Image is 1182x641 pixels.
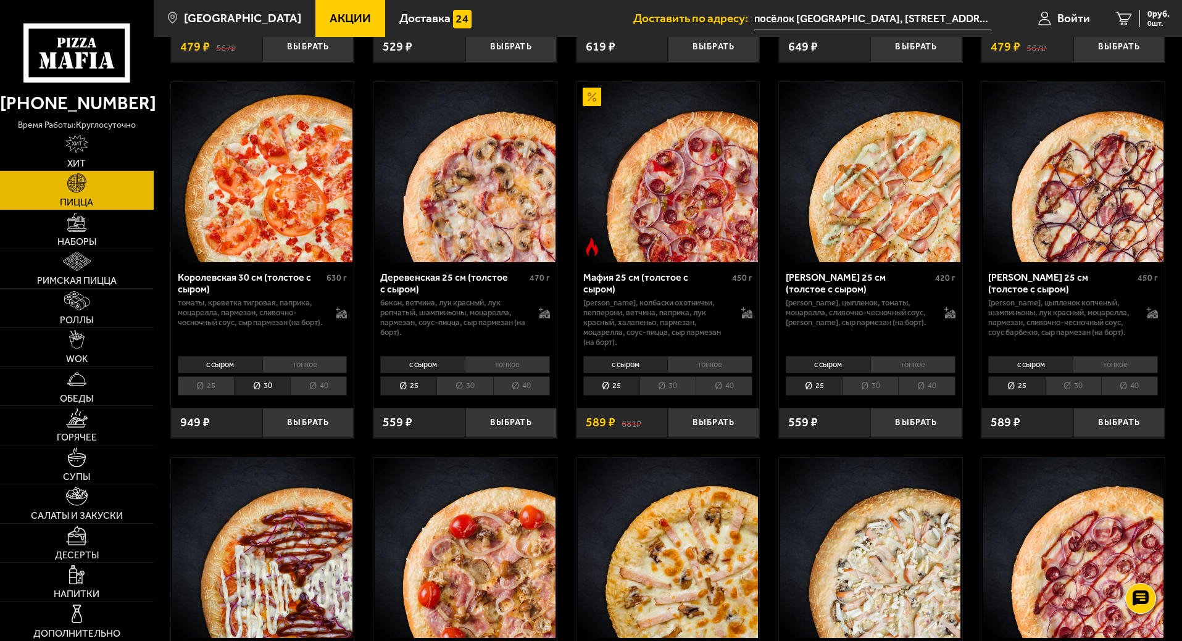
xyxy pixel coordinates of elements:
button: Выбрать [262,32,354,62]
span: Напитки [54,589,99,599]
button: Выбрать [668,32,759,62]
li: 40 [696,376,752,395]
li: 40 [1101,376,1158,395]
a: Пикантный цыплёнок сулугуни 25 см (толстое с сыром) [576,458,760,638]
li: тонкое [262,356,348,373]
img: Чикен Ранч 25 см (толстое с сыром) [780,82,960,262]
a: АкционныйОстрое блюдоМафия 25 см (толстое с сыром) [576,82,760,262]
img: Деревенская 25 см (толстое с сыром) [375,82,555,262]
span: WOK [66,354,88,364]
span: 450 г [1138,273,1158,283]
button: Выбрать [870,408,962,438]
div: [PERSON_NAME] 25 см (толстое с сыром) [988,271,1134,295]
li: тонкое [1073,356,1158,373]
img: Чикен Барбекю 25 см (толстое с сыром) [983,82,1163,262]
s: 681 ₽ [622,416,641,429]
a: Жюльен 25 см (толстое с сыром) [779,458,962,638]
img: Пикантный цыплёнок сулугуни 25 см (толстое с сыром) [578,458,758,638]
img: Мюнхен 25 см (толстое с сыром) [375,458,555,638]
span: Супы [63,472,90,482]
li: тонкое [465,356,550,373]
div: [PERSON_NAME] 25 см (толстое с сыром) [786,271,932,295]
div: Мафия 25 см (толстое с сыром) [583,271,730,295]
div: Деревенская 25 см (толстое с сыром) [380,271,526,295]
span: 649 ₽ [788,41,818,53]
span: Обеды [60,394,93,403]
a: Мюнхен 25 см (толстое с сыром) [373,458,557,638]
span: 529 ₽ [383,41,412,53]
span: Наборы [57,237,96,247]
li: с сыром [583,356,668,373]
span: посёлок Парголово, улица Валерия Гаврилина, 13к1 [754,7,991,30]
span: Дополнительно [33,629,120,639]
p: томаты, креветка тигровая, паприка, моцарелла, пармезан, сливочно-чесночный соус, сыр пармезан (н... [178,298,324,328]
span: Десерты [55,550,99,560]
a: Королевская 30 см (толстое с сыром) [171,82,354,262]
li: тонкое [870,356,955,373]
button: Выбрать [1073,408,1165,438]
li: 30 [436,376,493,395]
li: 25 [988,376,1044,395]
span: 949 ₽ [180,416,210,429]
a: Мясная Барбекю 25 см (толстое с сыром) [981,458,1165,638]
button: Выбрать [465,408,557,438]
li: 40 [493,376,550,395]
button: Выбрать [870,32,962,62]
button: Выбрать [1073,32,1165,62]
li: с сыром [380,356,465,373]
span: Хит [67,159,86,168]
span: 0 руб. [1147,10,1170,19]
span: Роллы [60,315,93,325]
img: Мафия 25 см (толстое с сыром) [578,82,758,262]
img: 15daf4d41897b9f0e9f617042186c801.svg [453,10,472,28]
li: 25 [380,376,436,395]
span: Горячее [57,432,97,442]
p: [PERSON_NAME], цыпленок, томаты, моцарелла, сливочно-чесночный соус, [PERSON_NAME], сыр пармезан ... [786,298,932,328]
img: Мясная Барбекю 25 см (толстое с сыром) [983,458,1163,638]
li: 30 [234,376,290,395]
li: 40 [898,376,955,395]
a: Деревенская 25 см (толстое с сыром) [373,82,557,262]
li: 30 [1045,376,1101,395]
span: Салаты и закуски [31,511,123,521]
li: 25 [583,376,639,395]
span: Акции [330,12,371,24]
p: [PERSON_NAME], цыпленок копченый, шампиньоны, лук красный, моцарелла, пармезан, сливочно-чесночны... [988,298,1134,337]
div: Королевская 30 см (толстое с сыром) [178,271,324,295]
li: 40 [290,376,347,395]
li: 25 [786,376,842,395]
img: Острое блюдо [583,238,601,256]
span: 479 ₽ [180,41,210,53]
img: Жюльен 25 см (толстое с сыром) [780,458,960,638]
span: 450 г [732,273,752,283]
span: Доставить по адресу: [633,12,754,24]
img: Акционный [583,88,601,106]
li: 25 [178,376,234,395]
span: 559 ₽ [383,416,412,429]
s: 567 ₽ [216,41,236,53]
span: 630 г [327,273,347,283]
input: Ваш адрес доставки [754,7,991,30]
span: 559 ₽ [788,416,818,429]
li: 30 [639,376,696,395]
span: 470 г [530,273,550,283]
li: с сыром [988,356,1073,373]
span: Войти [1057,12,1090,24]
li: тонкое [667,356,752,373]
button: Выбрать [262,408,354,438]
a: Чикен Барбекю 25 см (толстое с сыром) [981,82,1165,262]
a: Четыре сезона 25 см (толстое с сыром) [171,458,354,638]
li: с сыром [178,356,262,373]
img: Четыре сезона 25 см (толстое с сыром) [172,458,352,638]
span: 589 ₽ [586,416,615,429]
span: [GEOGRAPHIC_DATA] [184,12,301,24]
span: 619 ₽ [586,41,615,53]
span: Пицца [60,197,93,207]
button: Выбрать [668,408,759,438]
li: с сыром [786,356,870,373]
a: Чикен Ранч 25 см (толстое с сыром) [779,82,962,262]
span: Римская пицца [37,276,117,286]
button: Выбрать [465,32,557,62]
span: Доставка [399,12,451,24]
s: 567 ₽ [1026,41,1046,53]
